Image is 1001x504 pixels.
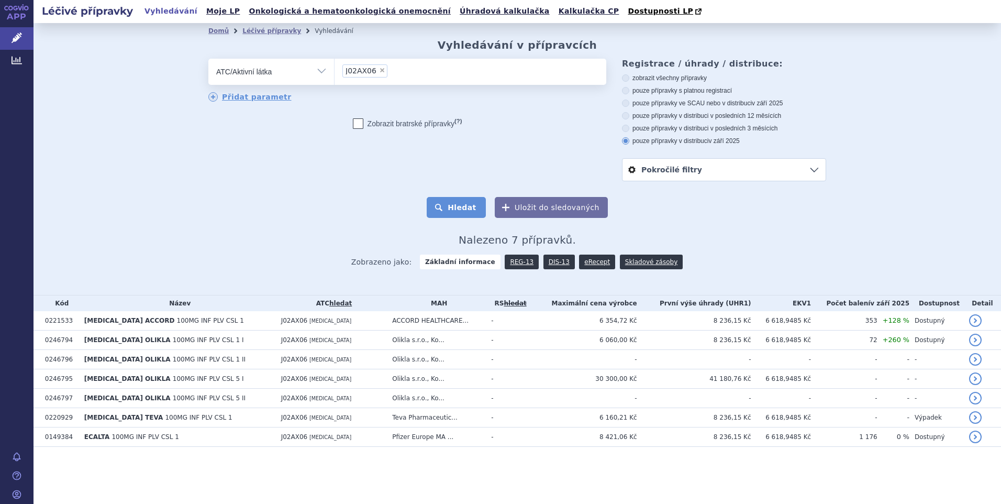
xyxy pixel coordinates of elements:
th: Maximální cena výrobce [530,295,637,311]
span: 100MG INF PLV CSL 1 II [173,356,246,363]
td: 0246795 [40,369,79,389]
td: 0246797 [40,389,79,408]
td: 41 180,76 Kč [637,369,751,389]
span: × [379,67,385,73]
abbr: (?) [454,118,462,125]
a: Dostupnosti LP [625,4,707,19]
span: Dostupnosti LP [628,7,693,15]
span: v září 2025 [870,300,909,307]
span: [MEDICAL_DATA] [309,376,351,382]
a: Skladové zásoby [620,255,683,269]
span: ECALTA [84,433,110,441]
td: Pfizer Europe MA ... [387,428,486,447]
td: 8 236,15 Kč [637,311,751,331]
a: Onkologická a hematoonkologická onemocnění [246,4,454,18]
span: 100MG INF PLV CSL 1 [177,317,244,324]
td: - [877,350,909,369]
td: Olikla s.r.o., Ko... [387,331,486,350]
strong: Základní informace [420,255,500,269]
th: ATC [276,295,387,311]
span: 100MG INF PLV CSL 1 [165,414,232,421]
a: Kalkulačka CP [555,4,622,18]
span: J02AX06 [281,433,308,441]
th: Kód [40,295,79,311]
span: [MEDICAL_DATA] [309,415,351,421]
td: - [751,389,811,408]
td: - [909,389,964,408]
td: 0246796 [40,350,79,369]
td: 72 [811,331,877,350]
th: První výše úhrady (UHR1) [637,295,751,311]
span: Nalezeno 7 přípravků. [459,234,576,246]
a: detail [969,334,982,346]
span: [MEDICAL_DATA] OLIKLA [84,336,171,344]
th: Název [79,295,276,311]
label: pouze přípravky ve SCAU nebo v distribuci [622,99,826,107]
span: [MEDICAL_DATA] OLIKLA [84,395,171,402]
td: 6 618,9485 Kč [751,428,811,447]
td: - [486,350,530,369]
th: MAH [387,295,486,311]
span: J02AX06 [281,317,308,324]
a: Pokročilé filtry [622,159,826,181]
th: RS [486,295,530,311]
a: REG-13 [505,255,539,269]
a: detail [969,314,982,327]
label: pouze přípravky v distribuci v posledních 3 měsících [622,124,826,133]
td: 0246794 [40,331,79,350]
button: Uložit do sledovaných [495,197,608,218]
td: Olikla s.r.o., Ko... [387,389,486,408]
span: [MEDICAL_DATA] TEVA [84,414,163,421]
td: ACCORD HEALTHCARE... [387,311,486,331]
a: vyhledávání neobsahuje žádnou platnou referenční skupinu [504,300,527,307]
td: 8 236,15 Kč [637,428,751,447]
del: hledat [504,300,527,307]
h3: Registrace / úhrady / distribuce: [622,59,826,69]
span: 100MG INF PLV CSL 5 II [173,395,246,402]
label: pouze přípravky s platnou registrací [622,86,826,95]
h2: Léčivé přípravky [34,4,141,18]
td: 8 421,06 Kč [530,428,637,447]
a: eRecept [579,255,615,269]
label: zobrazit všechny přípravky [622,74,826,82]
td: - [530,350,637,369]
a: detail [969,353,982,366]
td: 0221533 [40,311,79,331]
a: DIS-13 [543,255,575,269]
td: 6 354,72 Kč [530,311,637,331]
a: Moje LP [203,4,243,18]
th: EKV1 [751,295,811,311]
td: - [486,331,530,350]
td: - [486,369,530,389]
span: [MEDICAL_DATA] OLIKLA [84,356,171,363]
span: 0 % [897,433,909,441]
a: Přidat parametr [208,92,292,102]
td: - [486,408,530,428]
span: J02AX06 [281,375,308,382]
span: [MEDICAL_DATA] [309,318,351,324]
span: [MEDICAL_DATA] OLIKLA [84,375,171,382]
td: Výpadek [909,408,964,428]
h2: Vyhledávání v přípravcích [438,39,597,51]
td: - [811,389,877,408]
label: pouze přípravky v distribuci [622,137,826,145]
span: J02AX06 [281,336,308,344]
button: Hledat [427,197,486,218]
span: v září 2025 [708,137,739,145]
td: - [637,350,751,369]
td: - [811,369,877,389]
td: Olikla s.r.o., Ko... [387,369,486,389]
td: - [486,311,530,331]
a: Úhradová kalkulačka [457,4,553,18]
input: J02AX06 [391,64,396,77]
a: detail [969,431,982,443]
span: [MEDICAL_DATA] [309,434,351,440]
td: - [877,389,909,408]
td: 8 236,15 Kč [637,408,751,428]
td: - [811,350,877,369]
td: - [530,389,637,408]
a: detail [969,392,982,404]
label: Zobrazit bratrské přípravky [353,118,462,129]
td: Dostupný [909,331,964,350]
td: 8 236,15 Kč [637,331,751,350]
